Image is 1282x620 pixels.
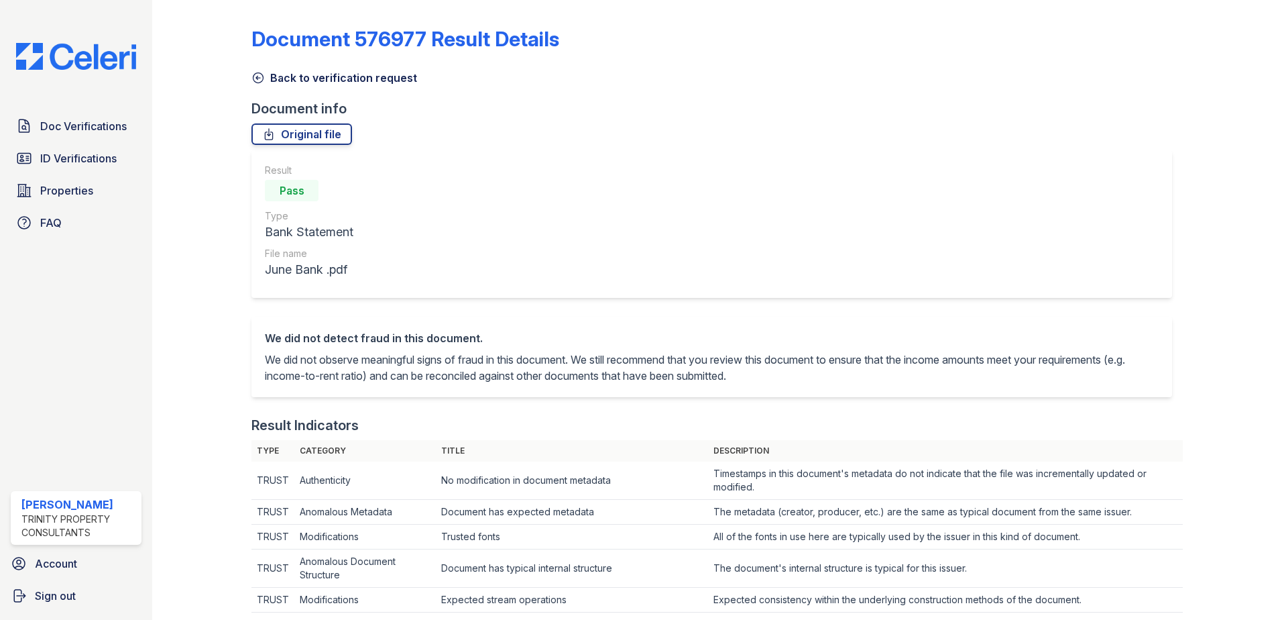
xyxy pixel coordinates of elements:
td: All of the fonts in use here are typically used by the issuer in this kind of document. [708,525,1183,550]
td: Modifications [294,588,436,613]
div: Result [265,164,353,177]
div: June Bank .pdf [265,260,353,279]
p: We did not observe meaningful signs of fraud in this document. We still recommend that you review... [265,352,1159,384]
a: Document 576977 Result Details [251,27,559,51]
td: Modifications [294,525,436,550]
span: ID Verifications [40,150,117,166]
img: CE_Logo_Blue-a8612792a0a2168367f1c8372b55b34899dd931a85d93a1a3d3e32e68fde9ad4.png [5,43,147,70]
a: Back to verification request [251,70,417,86]
a: Original file [251,123,352,145]
a: Sign out [5,582,147,609]
div: Pass [265,180,318,201]
td: Expected consistency within the underlying construction methods of the document. [708,588,1183,613]
td: TRUST [251,525,294,550]
span: Doc Verifications [40,118,127,134]
td: Trusted fonts [436,525,708,550]
td: The document's internal structure is typical for this issuer. [708,550,1183,588]
th: Description [708,440,1183,462]
span: Properties [40,183,93,199]
td: The metadata (creator, producer, etc.) are the same as typical document from the same issuer. [708,500,1183,525]
a: Doc Verifications [11,113,141,140]
td: TRUST [251,462,294,500]
div: Result Indicators [251,416,359,435]
a: Properties [11,177,141,204]
td: TRUST [251,588,294,613]
td: Anomalous Metadata [294,500,436,525]
th: Title [436,440,708,462]
td: Timestamps in this document's metadata do not indicate that the file was incrementally updated or... [708,462,1183,500]
a: Account [5,550,147,577]
td: No modification in document metadata [436,462,708,500]
th: Category [294,440,436,462]
div: We did not detect fraud in this document. [265,330,1159,346]
td: Document has expected metadata [436,500,708,525]
div: Trinity Property Consultants [21,513,136,539]
a: ID Verifications [11,145,141,172]
div: Type [265,209,353,223]
a: FAQ [11,209,141,236]
th: Type [251,440,294,462]
td: TRUST [251,500,294,525]
span: Account [35,556,77,572]
div: Bank Statement [265,223,353,242]
td: Authenticity [294,462,436,500]
span: FAQ [40,215,62,231]
td: TRUST [251,550,294,588]
td: Expected stream operations [436,588,708,613]
div: [PERSON_NAME] [21,497,136,513]
div: Document info [251,99,1183,118]
div: File name [265,247,353,260]
span: Sign out [35,588,76,604]
td: Anomalous Document Structure [294,550,436,588]
td: Document has typical internal structure [436,550,708,588]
